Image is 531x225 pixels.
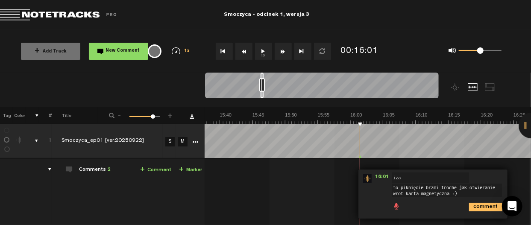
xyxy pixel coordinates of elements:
[191,137,199,145] a: More
[35,48,39,55] span: +
[52,107,98,124] th: Title
[469,203,476,210] span: comment
[38,124,52,158] td: Click to change the order number 1
[79,167,111,174] div: Comments
[179,165,202,175] a: Marker
[275,43,292,60] button: Fast Forward
[39,107,52,124] th: #
[21,43,80,60] button: +Add Track
[40,137,53,145] div: Click to change the order number
[89,43,148,60] button: New Comment
[172,47,180,54] img: speedometer.svg
[13,107,26,124] th: Color
[165,137,175,146] a: S
[52,124,163,158] td: Click to edit the title Smoczyca_ep01 [ver.20250922]
[190,114,194,119] a: Download comments
[108,167,111,172] span: 2
[255,43,272,60] button: 1x
[167,112,173,117] span: +
[363,174,372,183] img: star-track.png
[314,43,331,60] button: Loop
[140,165,171,175] a: Comment
[372,174,392,183] span: 16:01
[25,124,38,158] td: comments, stamps & drawings
[116,112,123,117] span: -
[12,124,25,158] td: Change the color of the waveform
[165,47,197,55] div: 1x
[148,44,161,58] div: {{ tooltip_message }}
[178,137,188,146] a: M
[294,43,311,60] button: Go to end
[140,167,145,173] span: +
[106,49,140,53] span: New Comment
[502,196,522,216] div: Open Intercom Messenger
[35,50,67,54] span: Add Track
[179,167,184,173] span: +
[26,137,40,145] div: comments, stamps & drawings
[62,137,173,146] div: Click to edit the title
[340,45,378,58] div: 00:16:01
[469,203,502,211] i: comment
[40,165,53,174] div: comments
[392,172,469,183] input: Enter your name
[14,137,26,144] div: Change the color of the waveform
[235,43,252,60] button: Rewind
[216,43,233,60] button: Go to beginning
[184,49,190,54] span: 1x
